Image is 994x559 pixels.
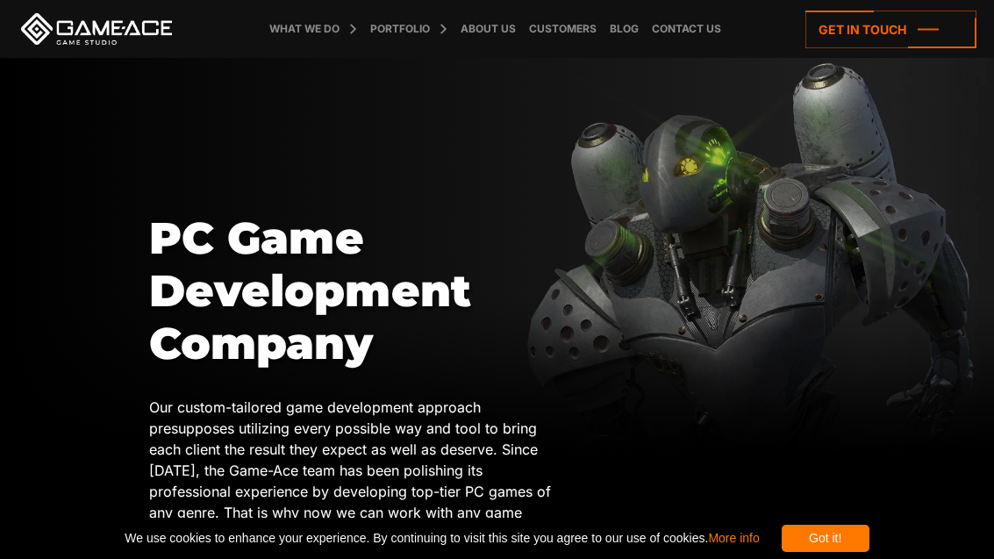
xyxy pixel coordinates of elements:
[125,525,759,552] span: We use cookies to enhance your experience. By continuing to visit this site you agree to our use ...
[805,11,976,48] a: Get in touch
[708,531,759,545] a: More info
[782,525,869,552] div: Got it!
[149,397,567,544] p: Our custom-tailored game development approach presupposes utilizing every possible way and tool t...
[149,212,567,370] h1: PC Game Development Company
